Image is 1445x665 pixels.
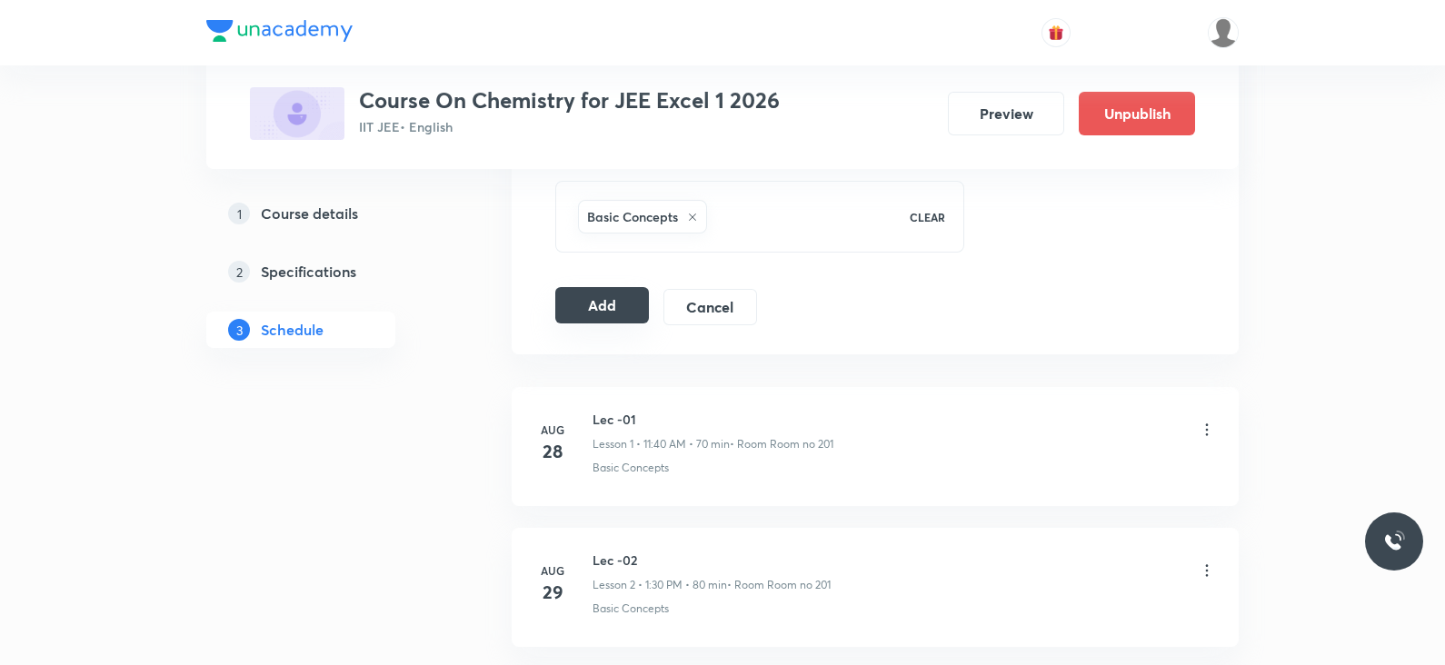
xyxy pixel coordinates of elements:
[228,319,250,341] p: 3
[593,551,831,570] h6: Lec -02
[1048,25,1064,41] img: avatar
[228,203,250,224] p: 1
[228,261,250,283] p: 2
[261,203,358,224] h5: Course details
[534,579,571,606] h4: 29
[534,562,571,579] h6: Aug
[1383,531,1405,552] img: ttu
[1041,18,1071,47] button: avatar
[250,87,344,140] img: 5DA6DA3C-67D2-41F7-880B-B811EAC24893_plus.png
[555,287,649,323] button: Add
[593,600,669,617] p: Basic Concepts
[663,289,757,325] button: Cancel
[727,577,831,593] p: • Room Room no 201
[1079,92,1195,135] button: Unpublish
[593,410,833,429] h6: Lec -01
[730,436,833,452] p: • Room Room no 201
[261,319,324,341] h5: Schedule
[359,117,780,136] p: IIT JEE • English
[206,253,453,290] a: 2Specifications
[359,87,780,114] h3: Course On Chemistry for JEE Excel 1 2026
[910,209,945,225] p: CLEAR
[587,207,678,226] h6: Basic Concepts
[593,577,727,593] p: Lesson 2 • 1:30 PM • 80 min
[593,460,669,476] p: Basic Concepts
[948,92,1064,135] button: Preview
[593,436,730,452] p: Lesson 1 • 11:40 AM • 70 min
[534,422,571,438] h6: Aug
[534,438,571,465] h4: 28
[261,261,356,283] h5: Specifications
[1208,17,1239,48] img: Saniya Tarannum
[206,195,453,232] a: 1Course details
[206,20,353,46] a: Company Logo
[206,20,353,42] img: Company Logo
